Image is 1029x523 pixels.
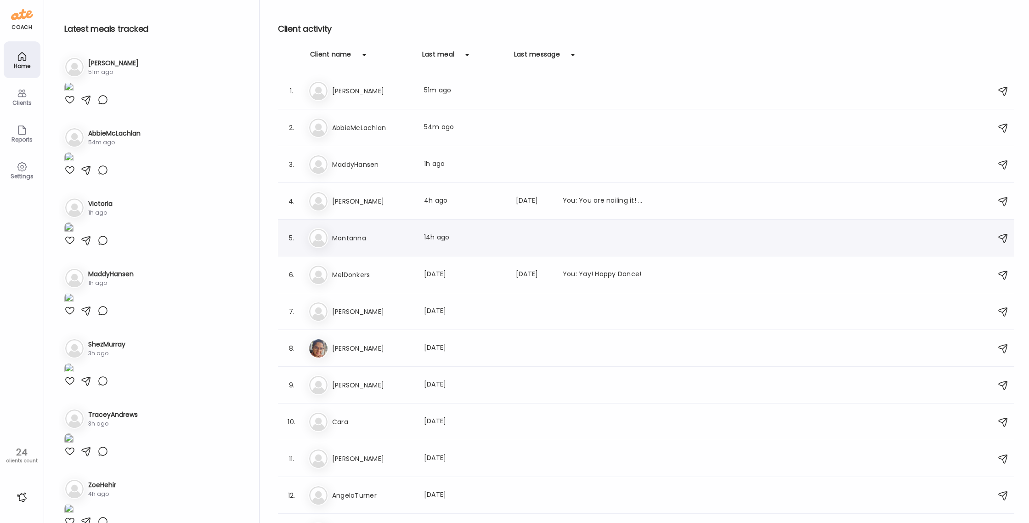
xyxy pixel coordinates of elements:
[88,410,138,420] h3: TraceyAndrews
[88,199,113,209] h3: Victoria
[424,233,505,244] div: 14h ago
[286,233,297,244] div: 5.
[332,233,413,244] h3: Montanna
[64,222,73,235] img: images%2FjfLoNFxkltcaENKjugCiicvXVV13%2FNhbnZvS65OUQuKAfZmfJ%2FyXXoWJUM2kHLtbgty4AG_1080
[309,119,328,137] img: bg-avatar-default.svg
[563,269,644,280] div: You: Yay! Happy Dance!
[309,192,328,210] img: bg-avatar-default.svg
[64,504,73,516] img: images%2FrwOXgnwZ0WXIhprvHtlEwggwzcp2%2F8T0GSxGwZadYiNpgSOuL%2FICE9hdpWJWH7Qvd5o0zy_1080
[309,486,328,505] img: bg-avatar-default.svg
[424,453,505,464] div: [DATE]
[65,339,84,358] img: bg-avatar-default.svg
[88,279,134,287] div: 1h ago
[332,490,413,501] h3: AngelaTurner
[3,458,40,464] div: clients count
[424,490,505,501] div: [DATE]
[88,269,134,279] h3: MaddyHansen
[64,363,73,375] img: images%2FbE09qLVNjYgxEsWHQ58Nc5QJak13%2Ff4CW7OIkSOVZJePysJuy%2FEXkjm5qt94s6T9HZvjVd_1080
[6,100,39,106] div: Clients
[286,416,297,427] div: 10.
[286,122,297,133] div: 2.
[286,196,297,207] div: 4.
[309,376,328,394] img: bg-avatar-default.svg
[332,85,413,97] h3: [PERSON_NAME]
[516,269,552,280] div: [DATE]
[65,128,84,147] img: bg-avatar-default.svg
[64,293,73,305] img: images%2FuuvaCZyNAgWlTSECdmI61jrjkS73%2FV9r9qjGgiQXhnPe10E27%2Fn1sgZ5caXCJmhcHt7S2e_1080
[88,58,139,68] h3: [PERSON_NAME]
[310,50,351,64] div: Client name
[65,199,84,217] img: bg-avatar-default.svg
[424,343,505,354] div: [DATE]
[64,152,73,165] img: images%2FngFry7K0v2OJo88poRYRWXxBpw53%2FWIpnYnRt6mSD8TgEFDMv%2FibjHZkhINe0q8ZhelkWa_1080
[6,136,39,142] div: Reports
[332,416,413,427] h3: Cara
[88,209,113,217] div: 1h ago
[88,129,141,138] h3: AbbieMcLachlan
[6,63,39,69] div: Home
[332,159,413,170] h3: MaddyHansen
[65,480,84,498] img: bg-avatar-default.svg
[11,7,33,22] img: ate
[3,447,40,458] div: 24
[64,22,244,36] h2: Latest meals tracked
[332,122,413,133] h3: AbbieMcLachlan
[286,159,297,170] div: 3.
[309,229,328,247] img: bg-avatar-default.svg
[424,380,505,391] div: [DATE]
[286,343,297,354] div: 8.
[88,420,138,428] div: 3h ago
[309,449,328,468] img: bg-avatar-default.svg
[424,122,505,133] div: 54m ago
[309,339,328,358] img: avatars%2FjlU3M0ZnT9cRJWxtX56G5H6akn33
[309,155,328,174] img: bg-avatar-default.svg
[286,306,297,317] div: 7.
[563,196,644,207] div: You: You are nailing it! Well done!
[64,433,73,446] img: images%2FMXtUnhYTz6XnkkvXrjweCqlszK52%2FJSV1gP8A9FYEKQPiiMfA%2FX61ntSeQQrBCUQjmp33w_1080
[424,269,505,280] div: [DATE]
[422,50,454,64] div: Last meal
[309,413,328,431] img: bg-avatar-default.svg
[332,306,413,317] h3: [PERSON_NAME]
[332,380,413,391] h3: [PERSON_NAME]
[65,269,84,287] img: bg-avatar-default.svg
[516,196,552,207] div: [DATE]
[88,340,125,349] h3: ShezMurray
[6,173,39,179] div: Settings
[88,349,125,358] div: 3h ago
[424,416,505,427] div: [DATE]
[332,453,413,464] h3: [PERSON_NAME]
[424,85,505,97] div: 51m ago
[332,196,413,207] h3: [PERSON_NAME]
[64,82,73,94] img: images%2FPmyhH7iHCGZXZdVOsbhHbom68jU2%2FodlamcDtEjhJRRAwPpek%2F8S4ZEQFMggjyp1gBwZ50_1080
[88,68,139,76] div: 51m ago
[65,409,84,428] img: bg-avatar-default.svg
[424,196,505,207] div: 4h ago
[88,138,141,147] div: 54m ago
[286,85,297,97] div: 1.
[278,22,1014,36] h2: Client activity
[286,380,297,391] div: 9.
[332,343,413,354] h3: [PERSON_NAME]
[514,50,560,64] div: Last message
[65,58,84,76] img: bg-avatar-default.svg
[309,82,328,100] img: bg-avatar-default.svg
[11,23,32,31] div: coach
[88,490,116,498] div: 4h ago
[424,159,505,170] div: 1h ago
[424,306,505,317] div: [DATE]
[88,480,116,490] h3: ZoeHehir
[286,490,297,501] div: 12.
[309,302,328,321] img: bg-avatar-default.svg
[332,269,413,280] h3: MelDonkers
[309,266,328,284] img: bg-avatar-default.svg
[286,269,297,280] div: 6.
[286,453,297,464] div: 11.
